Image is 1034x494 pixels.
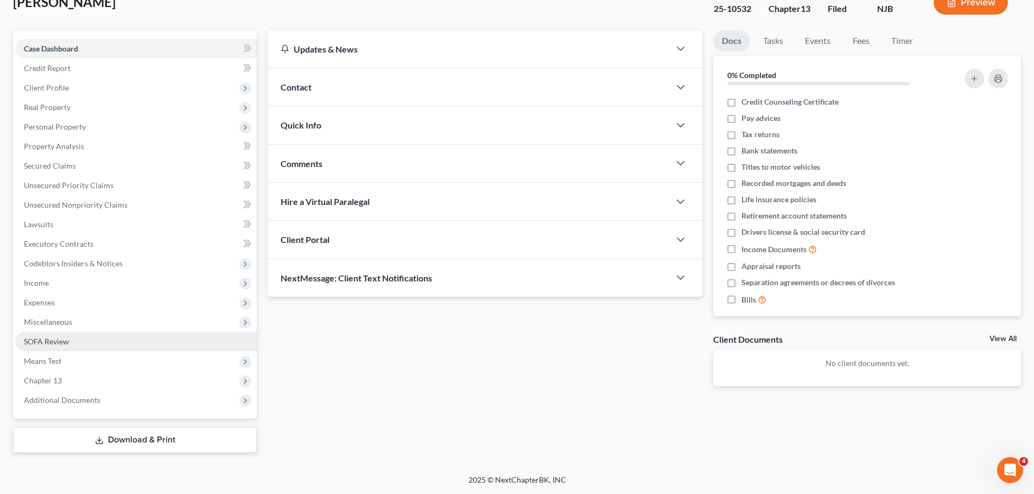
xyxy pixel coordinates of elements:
[24,356,61,365] span: Means Test
[24,220,53,229] span: Lawsuits
[15,234,257,254] a: Executory Contracts
[24,44,78,53] span: Case Dashboard
[24,259,123,268] span: Codebtors Insiders & Notices
[741,145,797,156] span: Bank statements
[24,102,71,112] span: Real Property
[741,244,807,255] span: Income Documents
[741,227,865,238] span: Drivers license & social security card
[741,178,846,189] span: Recorded mortgages and deeds
[24,200,128,209] span: Unsecured Nonpriority Claims
[281,158,322,169] span: Comments
[15,176,257,195] a: Unsecured Priority Claims
[24,395,100,405] span: Additional Documents
[13,427,257,453] a: Download & Print
[24,161,76,170] span: Secured Claims
[714,3,751,15] div: 25-10532
[15,137,257,156] a: Property Analysis
[801,3,810,14] span: 13
[1019,457,1028,466] span: 4
[741,194,816,205] span: Life insurance policies
[15,215,257,234] a: Lawsuits
[208,474,827,494] div: 2025 © NextChapterBK, INC
[24,122,86,131] span: Personal Property
[281,196,370,207] span: Hire a Virtual Paralegal
[281,120,321,130] span: Quick Info
[24,142,84,151] span: Property Analysis
[281,43,657,55] div: Updates & News
[24,239,93,248] span: Executory Contracts
[713,333,783,345] div: Client Documents
[24,181,113,190] span: Unsecured Priority Claims
[769,3,810,15] div: Chapter
[24,83,69,92] span: Client Profile
[722,358,1012,369] p: No client documents yet.
[24,337,69,346] span: SOFA Review
[741,162,820,172] span: Titles to motor vehicles
[24,63,71,73] span: Credit Report
[15,59,257,78] a: Credit Report
[828,3,860,15] div: Filed
[741,277,895,288] span: Separation agreements or decrees of divorces
[741,129,779,140] span: Tax returns
[15,39,257,59] a: Case Dashboard
[741,261,801,272] span: Appraisal reports
[281,234,329,245] span: Client Portal
[713,30,750,52] a: Docs
[15,195,257,215] a: Unsecured Nonpriority Claims
[24,298,55,307] span: Expenses
[24,376,62,385] span: Chapter 13
[883,30,922,52] a: Timer
[989,335,1017,343] a: View All
[796,30,839,52] a: Events
[15,156,257,176] a: Secured Claims
[997,457,1023,483] iframe: Intercom live chat
[741,210,847,221] span: Retirement account statements
[754,30,792,52] a: Tasks
[15,332,257,351] a: SOFA Review
[24,278,49,287] span: Income
[727,70,776,80] strong: 0% Completed
[741,294,756,305] span: Bills
[281,82,312,92] span: Contact
[24,317,72,326] span: Miscellaneous
[877,3,916,15] div: NJB
[281,273,432,283] span: NextMessage: Client Text Notifications
[843,30,878,52] a: Fees
[741,97,839,107] span: Credit Counseling Certificate
[741,113,781,124] span: Pay advices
